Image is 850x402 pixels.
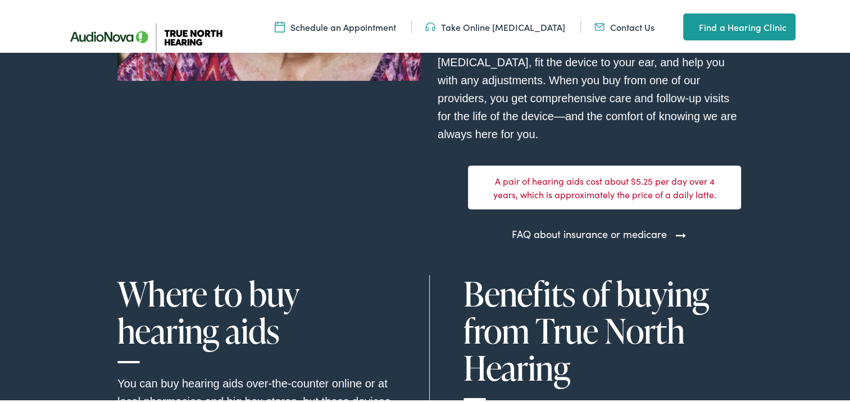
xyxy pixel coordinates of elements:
a: Take Online [MEDICAL_DATA] [425,19,565,31]
a: Find a Hearing Clinic [683,11,796,38]
img: Headphones icon in color code ffb348 [425,19,435,31]
img: Icon symbolizing a calendar in color code ffb348 [275,19,285,31]
img: Mail icon in color code ffb348, used for communication purposes [594,19,604,31]
a: FAQ about insurance or medicare [512,224,667,239]
h1: Benefits of buying from True North Hearing [463,273,741,398]
h1: Where to buy hearing aids [117,273,396,361]
a: Contact Us [594,19,654,31]
img: utility icon [683,18,693,31]
a: Schedule an Appointment [275,19,396,31]
div: A pair of hearing aids cost about $5.25 per day over 4 years, which is approximately the price of... [468,163,741,207]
